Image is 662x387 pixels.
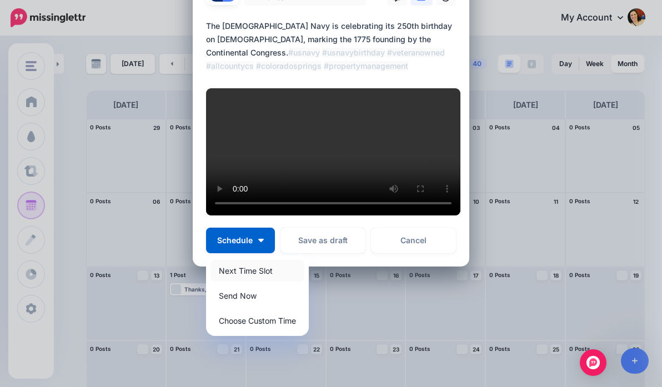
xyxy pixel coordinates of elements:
[206,228,275,253] button: Schedule
[210,260,304,282] a: Next Time Slot
[210,285,304,306] a: Send Now
[258,239,264,242] img: arrow-down-white.png
[206,19,462,73] div: The [DEMOGRAPHIC_DATA] Navy is celebrating its 250th birthday on [DEMOGRAPHIC_DATA], marking the ...
[371,228,456,253] a: Cancel
[280,228,365,253] button: Save as draft
[210,310,304,331] a: Choose Custom Time
[217,237,253,244] span: Schedule
[580,349,606,376] div: Open Intercom Messenger
[206,255,309,336] div: Schedule
[206,61,254,71] mark: #allcountycs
